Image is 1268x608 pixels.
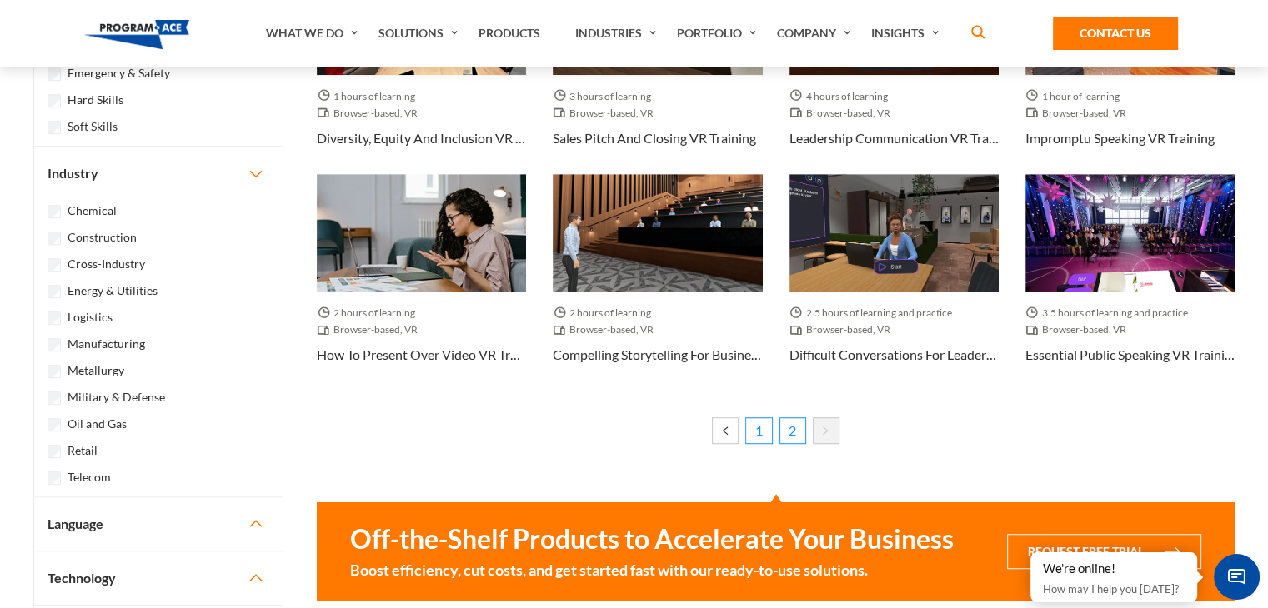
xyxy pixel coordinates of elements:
span: 2 [779,417,806,444]
a: Contact Us [1053,17,1178,50]
label: Military & Defense [68,388,165,406]
input: Chemical [48,205,61,218]
h3: Diversity, equity and inclusion VR Training [317,128,526,148]
label: Hard Skills [68,91,123,109]
label: Chemical [68,202,117,220]
label: Manufacturing [68,335,145,353]
span: Browser-based, VR [1025,321,1133,338]
label: Telecom [68,468,111,486]
h3: How to present over video VR Training [317,345,526,365]
strong: Off-the-Shelf Products to Accelerate Your Business [350,522,954,556]
input: Emergency & Safety [48,67,61,81]
input: Construction [48,232,61,245]
span: Browser-based, VR [317,105,424,122]
a: Thumbnail - How to present over video VR Training 2 hours of learning Browser-based, VR How to pr... [317,174,526,391]
label: Metallurgy [68,361,124,380]
input: Retail [48,445,61,458]
span: 3.5 hours of learning and practice [1025,305,1195,321]
button: Technology [34,551,283,605]
input: Hard Skills [48,94,61,107]
input: Energy & Utilities [48,285,61,298]
span: Browser-based, VR [553,321,660,338]
input: Telecom [48,471,61,485]
label: Emergency & Safety [68,64,170,82]
a: Thumbnail - Essential public speaking VR Training 3.5 hours of learning and practice Browser-base... [1025,174,1235,391]
input: Manufacturing [48,338,61,351]
h3: Impromptu speaking VR Training [1025,128,1215,148]
a: « Previous [712,417,739,444]
input: Soft Skills [48,121,61,134]
span: 2 hours of learning [317,305,422,321]
input: Metallurgy [48,365,61,378]
div: We're online! [1043,561,1185,577]
a: 1 [745,417,772,444]
label: Construction [68,228,137,247]
button: Industry [34,147,283,200]
span: Browser-based, VR [317,321,424,338]
span: 4 hours of learning [789,88,895,105]
li: Next » [806,417,839,449]
p: How may I help you [DATE]? [1043,579,1185,599]
span: Browser-based, VR [553,105,660,122]
button: Language [34,497,283,551]
span: 2.5 hours of learning and practice [789,305,959,321]
span: Browser-based, VR [789,105,897,122]
input: Military & Defense [48,391,61,405]
a: Thumbnail - Compelling storytelling for business VR Training 2 hours of learning Browser-based, V... [553,174,762,391]
span: 2 hours of learning [553,305,658,321]
small: Boost efficiency, cut costs, and get started fast with our ready-to-use solutions. [350,559,954,581]
button: Request Free Trial [1007,534,1201,569]
a: Thumbnail - Difficult conversations for leaders VR Training 2.5 hours of learning and practice Br... [789,174,999,391]
input: Cross-Industry [48,258,61,272]
h3: Sales pitch and closing VR Training [553,128,756,148]
h3: Essential public speaking VR Training [1025,345,1235,365]
label: Soft Skills [68,117,118,136]
h3: Compelling storytelling for business VR Training [553,345,762,365]
label: Retail [68,441,98,460]
input: Logistics [48,311,61,325]
label: Cross-Industry [68,255,145,273]
label: Oil and Gas [68,415,127,433]
span: 1 hour of learning [1025,88,1126,105]
span: Chat Widget [1214,554,1260,600]
span: 1 hours of learning [317,88,422,105]
label: Energy & Utilities [68,282,158,300]
h3: Difficult conversations for leaders VR Training [789,345,999,365]
img: Program-Ace [84,20,190,49]
span: 3 hours of learning [553,88,658,105]
label: Logistics [68,308,113,326]
span: Browser-based, VR [1025,105,1133,122]
input: Oil and Gas [48,418,61,431]
h3: Leadership communication VR Training [789,128,999,148]
span: Browser-based, VR [789,321,897,338]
